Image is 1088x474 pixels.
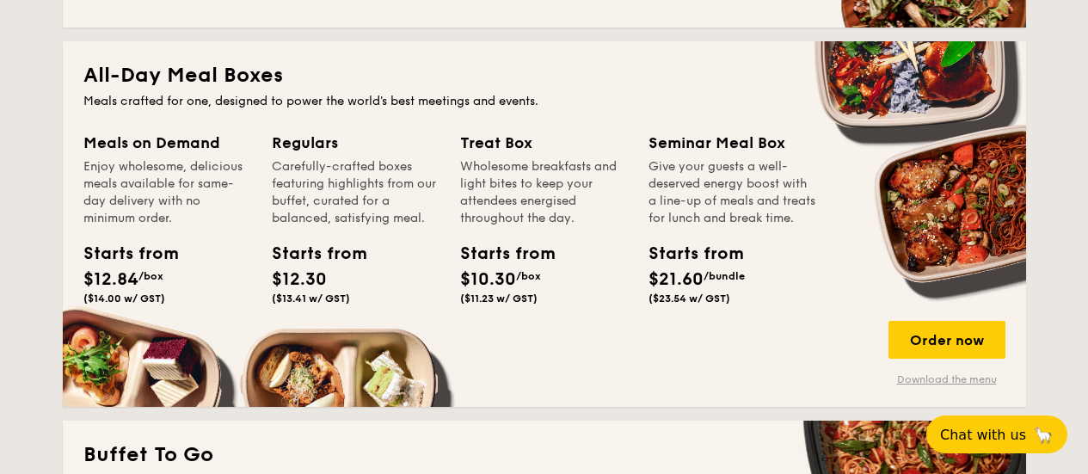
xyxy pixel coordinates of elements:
div: Starts from [272,241,349,267]
div: Meals on Demand [83,131,251,155]
a: Download the menu [888,372,1005,386]
span: ($11.23 w/ GST) [460,292,538,305]
h2: All-Day Meal Boxes [83,62,1005,89]
span: $21.60 [648,269,704,290]
span: $10.30 [460,269,516,290]
h2: Buffet To Go [83,441,1005,469]
span: ($23.54 w/ GST) [648,292,730,305]
div: Seminar Meal Box [648,131,816,155]
div: Order now [888,321,1005,359]
div: Regulars [272,131,440,155]
span: Chat with us [940,427,1026,443]
span: 🦙 [1033,425,1054,445]
div: Meals crafted for one, designed to power the world's best meetings and events. [83,93,1005,110]
div: Starts from [83,241,161,267]
div: Enjoy wholesome, delicious meals available for same-day delivery with no minimum order. [83,158,251,227]
div: Starts from [460,241,538,267]
div: Give your guests a well-deserved energy boost with a line-up of meals and treats for lunch and br... [648,158,816,227]
div: Starts from [648,241,726,267]
div: Wholesome breakfasts and light bites to keep your attendees energised throughout the day. [460,158,628,227]
div: Treat Box [460,131,628,155]
div: Carefully-crafted boxes featuring highlights from our buffet, curated for a balanced, satisfying ... [272,158,440,227]
button: Chat with us🦙 [926,416,1067,453]
span: $12.30 [272,269,327,290]
span: ($14.00 w/ GST) [83,292,165,305]
span: /box [516,270,541,282]
span: /box [138,270,163,282]
span: $12.84 [83,269,138,290]
span: ($13.41 w/ GST) [272,292,350,305]
span: /bundle [704,270,745,282]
